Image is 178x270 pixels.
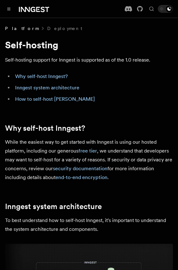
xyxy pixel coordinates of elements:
[78,148,97,154] a: free tier
[5,202,102,211] a: Inngest system architecture
[5,25,38,32] span: Platform
[15,96,95,102] a: How to self-host [PERSON_NAME]
[47,25,82,32] a: Deployment
[5,56,173,64] p: Self-hosting support for Inngest is supported as of the 1.0 release.
[5,138,173,182] p: While the easiest way to get started with Inngest is using our hosted platform, including our gen...
[15,73,68,79] a: Why self-host Inngest?
[148,5,155,13] button: Find something...
[5,216,173,234] p: To best understand how to self-host Inngest, it's important to understand the system architecture...
[15,85,79,91] a: Inngest system architecture
[5,39,173,51] h1: Self-hosting
[5,124,85,133] a: Why self-host Inngest?
[53,165,107,171] a: security documentation
[5,5,13,13] button: Toggle navigation
[55,174,107,180] a: end-to-end encryption
[158,5,173,13] button: Toggle dark mode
